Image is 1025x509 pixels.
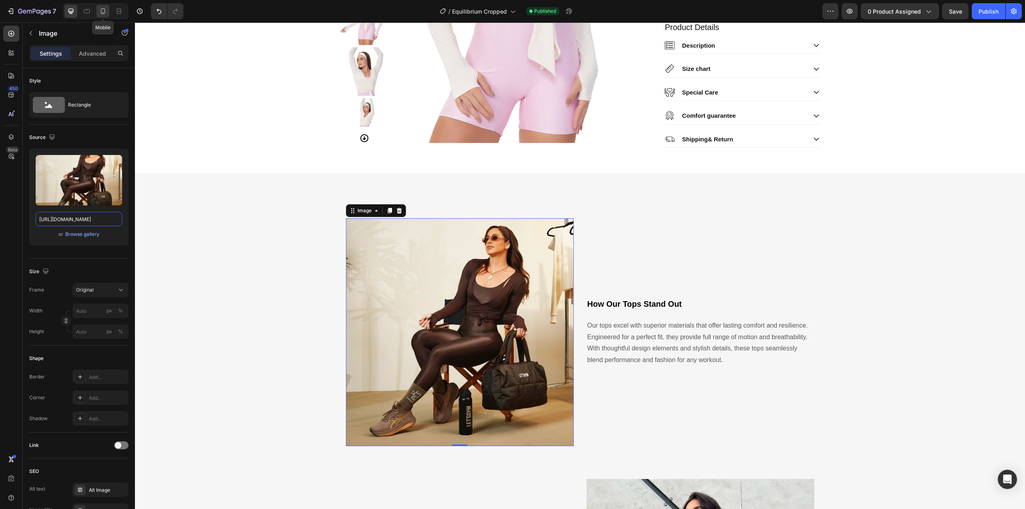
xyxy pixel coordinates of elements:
[29,485,45,493] div: Alt text
[72,324,129,339] input: px%
[29,307,42,314] label: Width
[151,3,183,19] div: Undo/Redo
[547,113,573,120] span: Shipping
[89,487,127,494] div: Alt Image
[39,28,107,38] p: Image
[89,415,127,422] div: Add...
[107,328,112,335] div: px
[211,196,439,424] img: Alt Image
[942,3,969,19] button: Save
[448,7,450,16] span: /
[861,3,939,19] button: 0 product assigned
[118,328,123,335] div: %
[29,286,44,294] label: Frame
[8,85,19,92] div: 450
[68,96,117,114] div: Rectangle
[452,7,507,16] span: Equilibrium Cropped
[998,470,1017,489] div: Open Intercom Messenger
[116,306,125,316] button: px
[972,3,1005,19] button: Publish
[72,283,129,297] button: Original
[547,43,576,50] span: Size chart
[29,394,45,401] div: Corner
[547,20,581,26] span: Description
[118,307,123,314] div: %
[547,66,583,73] span: Special Care
[29,415,48,422] div: Shadow
[29,266,50,277] div: Size
[116,327,125,336] button: px
[949,8,962,15] span: Save
[105,306,114,316] button: %
[36,155,122,205] img: preview-image
[29,328,44,335] label: Height
[868,7,921,16] span: 0 product assigned
[29,442,39,449] div: Link
[105,327,114,336] button: %
[534,8,556,15] span: Published
[6,147,19,153] div: Beta
[29,373,45,380] div: Border
[107,307,112,314] div: px
[221,185,238,192] div: Image
[89,374,127,381] div: Add...
[29,132,57,143] div: Source
[29,355,44,362] div: Shape
[29,77,41,84] div: Style
[547,113,599,121] p: & Return
[65,230,100,238] button: Browse gallery
[58,229,63,239] span: or
[452,277,547,286] strong: How Our Tops Stand Out
[79,49,106,58] p: Advanced
[979,7,999,16] div: Publish
[40,49,62,58] p: Settings
[89,394,127,402] div: Add...
[547,90,601,97] span: Comfort guarantee
[135,22,1025,509] iframe: Design area
[452,298,679,344] p: Our tops excel with superior materials that offer lasting comfort and resilience. Engineered for ...
[65,231,99,238] div: Browse gallery
[52,6,56,16] p: 7
[3,3,60,19] button: 7
[72,304,129,318] input: px%
[225,111,234,121] button: Carousel Next Arrow
[76,286,94,294] span: Original
[29,468,39,475] div: SEO
[36,212,122,226] input: https://example.com/image.jpg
